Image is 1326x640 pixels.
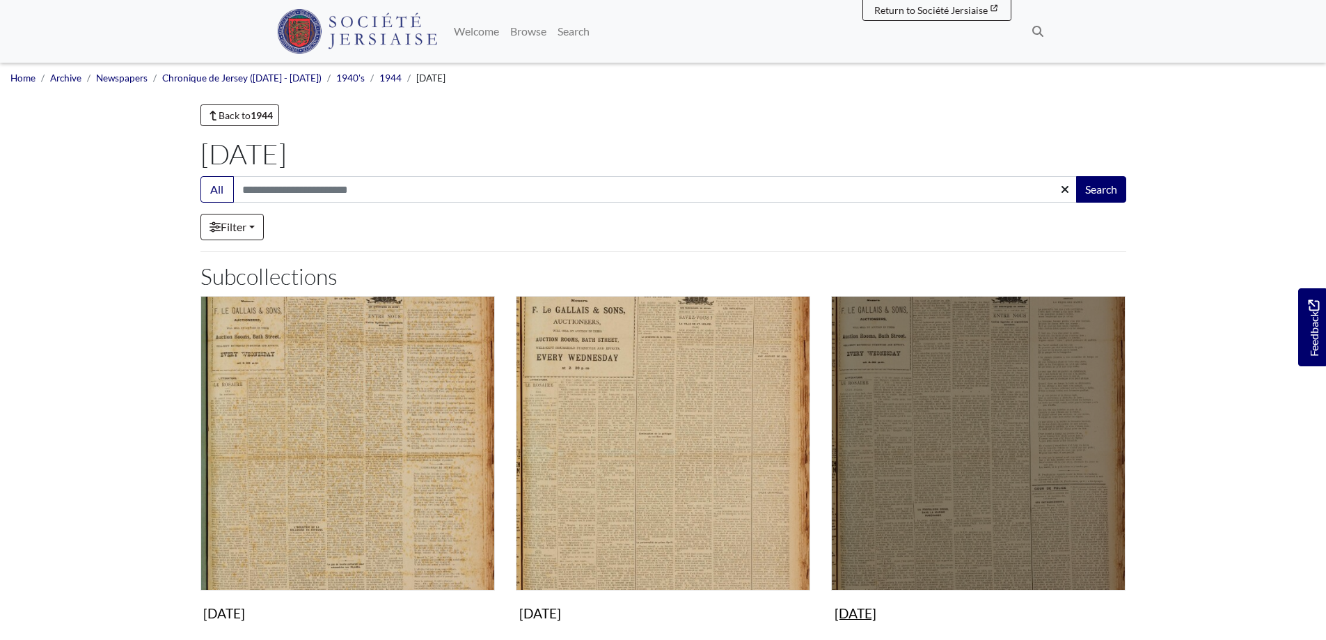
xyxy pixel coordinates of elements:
[200,137,1126,171] h1: [DATE]
[336,72,365,84] a: 1940's
[50,72,81,84] a: Archive
[516,296,810,627] a: 5th January 1944 [DATE]
[505,17,552,45] a: Browse
[200,214,264,240] a: Filter
[277,9,438,54] img: Société Jersiaise
[200,104,280,126] a: Back to1944
[552,17,595,45] a: Search
[831,296,1126,591] img: 8th January 1944
[251,109,273,121] strong: 1944
[200,296,495,627] a: 1st January 1944 [DATE]
[162,72,322,84] a: Chronique de Jersey ([DATE] - [DATE])
[200,176,234,203] button: All
[874,4,988,16] span: Return to Société Jersiaise
[516,296,810,591] img: 5th January 1944
[831,296,1126,627] a: 8th January 1944 [DATE]
[1298,288,1326,366] a: Would you like to provide feedback?
[96,72,148,84] a: Newspapers
[233,176,1078,203] input: Search this collection...
[277,6,438,57] a: Société Jersiaise logo
[200,296,495,591] img: 1st January 1944
[10,72,35,84] a: Home
[1076,176,1126,203] button: Search
[200,263,1126,290] h2: Subcollections
[448,17,505,45] a: Welcome
[379,72,402,84] a: 1944
[1305,299,1322,356] span: Feedback
[416,72,445,84] span: [DATE]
